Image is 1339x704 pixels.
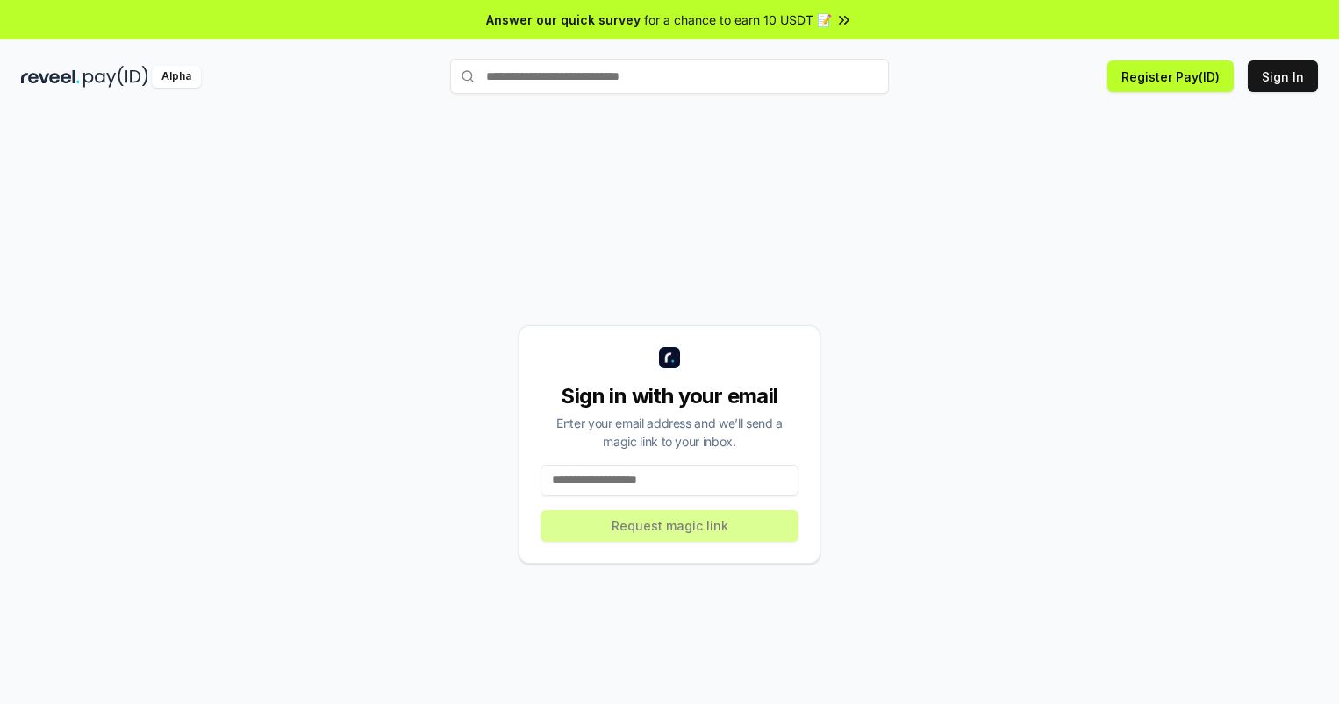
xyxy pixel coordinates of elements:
div: Sign in with your email [541,382,798,410]
span: for a chance to earn 10 USDT 📝 [644,11,832,29]
div: Enter your email address and we’ll send a magic link to your inbox. [541,414,798,451]
div: Alpha [152,66,201,88]
img: pay_id [83,66,148,88]
img: logo_small [659,347,680,368]
img: reveel_dark [21,66,80,88]
button: Register Pay(ID) [1107,60,1234,92]
span: Answer our quick survey [486,11,641,29]
button: Sign In [1248,60,1318,92]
